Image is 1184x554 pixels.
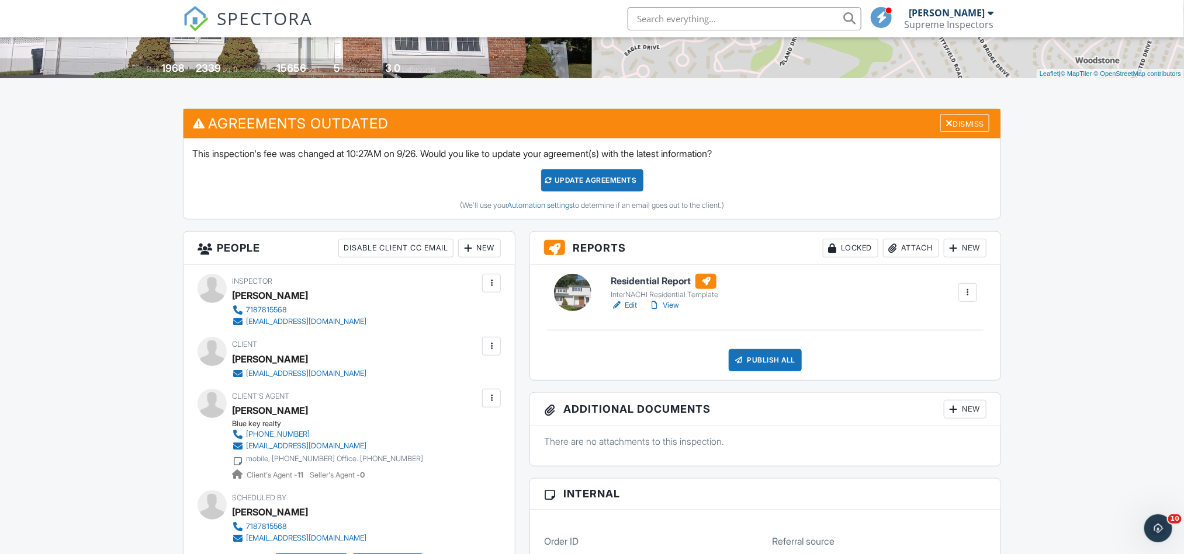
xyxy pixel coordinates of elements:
[232,340,257,349] span: Client
[232,277,272,285] span: Inspector
[458,239,501,257] div: New
[1144,514,1172,542] iframe: Intercom live chat
[611,274,718,299] a: Residential Report InterNACHI Residential Template
[611,290,718,299] div: InterNACHI Residential Template
[232,428,423,440] a: [PHONE_NUMBER]
[232,350,308,368] div: [PERSON_NAME]
[940,114,989,133] div: Dismiss
[184,138,1000,219] div: This inspection's fee was changed at 10:27AM on 9/26. Would you like to update your agreement(s) ...
[232,368,366,379] a: [EMAIL_ADDRESS][DOMAIN_NAME]
[729,349,802,371] div: Publish All
[277,62,307,74] div: 15656
[246,522,287,531] div: 7187815568
[246,369,366,378] div: [EMAIL_ADDRESS][DOMAIN_NAME]
[904,19,993,30] div: Supreme Inspectors
[773,535,835,548] label: Referral source
[403,65,436,74] span: bathrooms
[1037,69,1184,79] div: |
[232,532,366,544] a: [EMAIL_ADDRESS][DOMAIN_NAME]
[232,503,308,521] div: [PERSON_NAME]
[944,239,986,257] div: New
[309,65,323,74] span: sq.ft.
[544,535,579,548] label: Order ID
[1061,70,1092,77] a: © MapTiler
[162,62,185,74] div: 1968
[310,471,365,479] span: Seller's Agent -
[246,305,287,315] div: 7187815568
[338,239,453,257] div: Disable Client CC Email
[246,430,310,439] div: [PHONE_NUMBER]
[909,7,985,19] div: [PERSON_NAME]
[386,62,401,74] div: 3.0
[944,400,986,419] div: New
[232,419,432,428] div: Blue key realty
[183,6,209,32] img: The Best Home Inspection Software - Spectora
[530,393,1000,426] h3: Additional Documents
[1168,514,1182,524] span: 10
[232,440,423,452] a: [EMAIL_ADDRESS][DOMAIN_NAME]
[297,471,303,479] strong: 11
[232,304,366,316] a: 7187815568
[246,454,423,464] div: mobile, [PHONE_NUMBER] Office. [PHONE_NUMBER]
[628,7,861,30] input: Search everything...
[247,471,305,479] span: Client's Agent -
[196,62,221,74] div: 2339
[246,317,366,326] div: [EMAIL_ADDRESS][DOMAIN_NAME]
[1094,70,1181,77] a: © OpenStreetMap contributors
[192,201,992,210] div: (We'll use your to determine if an email goes out to the client.)
[246,534,366,543] div: [EMAIL_ADDRESS][DOMAIN_NAME]
[217,6,313,30] span: SPECTORA
[342,65,375,74] span: bedrooms
[147,65,160,74] span: Built
[251,65,275,74] span: Lot Size
[541,169,643,191] div: Update Agreements
[360,471,365,479] strong: 0
[530,479,1000,509] h3: Internal
[530,232,1000,265] h3: Reports
[611,274,718,289] h6: Residential Report
[823,239,878,257] div: Locked
[183,16,313,40] a: SPECTORA
[507,201,573,210] a: Automation settings
[334,62,341,74] div: 5
[232,316,366,327] a: [EMAIL_ADDRESS][DOMAIN_NAME]
[649,299,679,311] a: View
[184,232,515,265] h3: People
[246,441,366,451] div: [EMAIL_ADDRESS][DOMAIN_NAME]
[223,65,240,74] span: sq. ft.
[184,109,1000,138] h3: Agreements Outdated
[544,435,986,448] p: There are no attachments to this inspection.
[232,493,286,502] span: Scheduled By
[232,287,308,304] div: [PERSON_NAME]
[232,521,366,532] a: 7187815568
[232,402,308,419] a: [PERSON_NAME]
[883,239,939,257] div: Attach
[232,392,289,400] span: Client's Agent
[1040,70,1059,77] a: Leaflet
[611,299,637,311] a: Edit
